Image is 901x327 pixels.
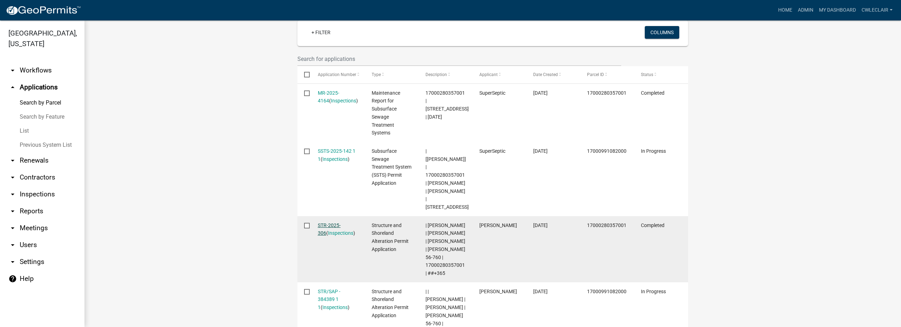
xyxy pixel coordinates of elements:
i: arrow_drop_down [8,207,17,215]
datatable-header-cell: Application Number [311,66,365,83]
span: SuperSeptic [479,90,505,96]
i: help [8,275,17,283]
datatable-header-cell: Date Created [527,66,580,83]
a: My Dashboard [816,4,859,17]
datatable-header-cell: Type [365,66,418,83]
i: arrow_drop_down [8,258,17,266]
a: Admin [795,4,816,17]
a: SSTS-2025-142 1 1 [318,148,355,162]
span: | Alexis Newark | MARTIN J MONTPLAISIR | JANELLE MONTPLAISIR | Lizzie 56-760 | 17000280357001 | #... [426,222,465,276]
span: 05/20/2025 [533,222,548,228]
span: 17000991082000 [587,289,626,294]
span: 06/02/2025 [533,148,548,154]
span: Completed [641,90,664,96]
span: Date Created [533,72,558,77]
a: Inspections [322,156,348,162]
datatable-header-cell: Applicant [473,66,527,83]
span: 17000991082000 [587,148,626,154]
a: Home [775,4,795,17]
div: ( ) [318,147,358,163]
span: Parcel ID [587,72,604,77]
i: arrow_drop_down [8,156,17,165]
i: arrow_drop_down [8,66,17,75]
span: Application Number [318,72,356,77]
a: cwleclair [859,4,895,17]
i: arrow_drop_down [8,241,17,249]
datatable-header-cell: Status [634,66,688,83]
button: Columns [645,26,679,39]
span: 17000280357001 | 47509 LAKE LIZZIE RD E | 08/26/2025 [426,90,469,120]
span: 17000280357001 [587,90,626,96]
span: | [Alexis Newark] | 17000280357001 | MARTIN J MONTPLAISIR | JANELLE MONTPLAISIR | 47509 LAKE LIZZ... [426,148,469,210]
input: Search for applications [297,52,621,66]
span: Marty Montplaisir [479,222,517,228]
span: 08/29/2025 [533,90,548,96]
span: Applicant [479,72,498,77]
span: In Progress [641,289,666,294]
span: Type [372,72,381,77]
i: arrow_drop_down [8,224,17,232]
i: arrow_drop_up [8,83,17,92]
i: arrow_drop_down [8,173,17,182]
datatable-header-cell: Description [419,66,473,83]
datatable-header-cell: Parcel ID [580,66,634,83]
span: Structure and Shoreland Alteration Permit Application [372,289,409,318]
a: STR/SAP - 384389 1 1 [318,289,340,310]
a: Inspections [331,98,356,103]
span: 17000280357001 [587,222,626,228]
span: In Progress [641,148,666,154]
a: + Filter [306,26,336,39]
span: Subsurface Sewage Treatment System (SSTS) Permit Application [372,148,411,186]
datatable-header-cell: Select [297,66,311,83]
div: ( ) [318,221,358,238]
span: Maintenance Report for Subsurface Sewage Treatment Systems [372,90,400,136]
a: Inspections [322,304,348,310]
span: SuperSeptic [479,148,505,154]
span: Status [641,72,653,77]
span: Structure and Shoreland Alteration Permit Application [372,222,409,252]
span: Description [426,72,447,77]
span: Completed [641,222,664,228]
i: arrow_drop_down [8,190,17,199]
a: MR-2025-4164 [318,90,339,104]
div: ( ) [318,89,358,105]
a: Inspections [328,230,353,236]
a: STR-2025-306 [318,222,341,236]
span: Marty Montplaisir [479,289,517,294]
div: ( ) [318,288,358,312]
span: 03/04/2025 [533,289,548,294]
